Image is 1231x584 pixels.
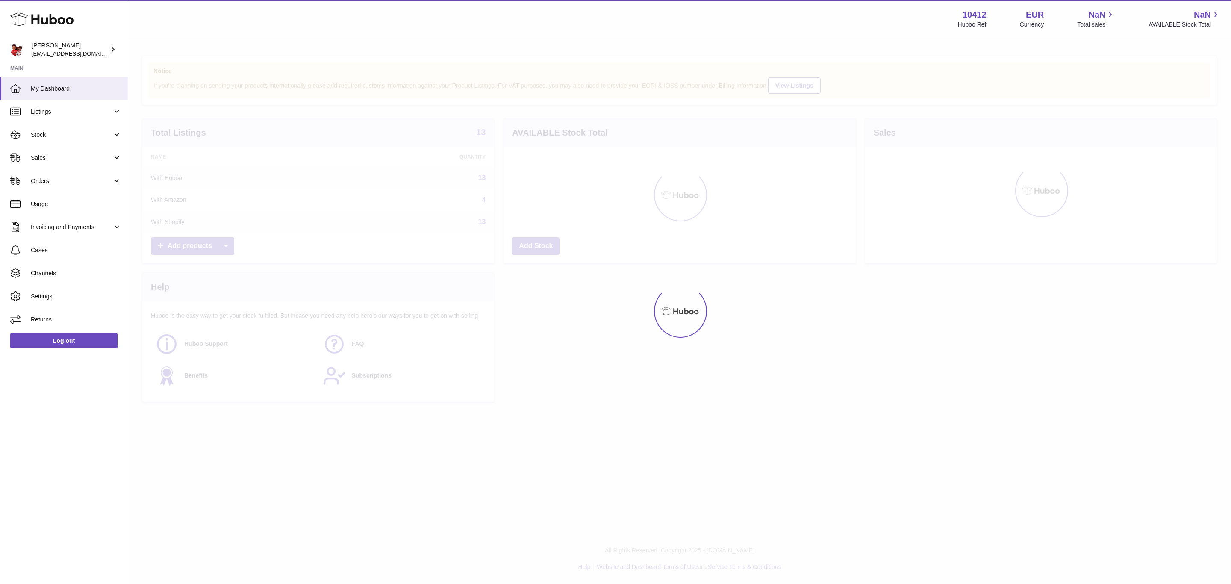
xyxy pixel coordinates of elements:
[1077,21,1115,29] span: Total sales
[32,50,126,57] span: [EMAIL_ADDRESS][DOMAIN_NAME]
[1149,21,1221,29] span: AVAILABLE Stock Total
[31,131,112,139] span: Stock
[1149,9,1221,29] a: NaN AVAILABLE Stock Total
[1194,9,1211,21] span: NaN
[31,200,121,208] span: Usage
[31,223,112,231] span: Invoicing and Payments
[31,154,112,162] span: Sales
[958,21,987,29] div: Huboo Ref
[31,177,112,185] span: Orders
[31,269,121,277] span: Channels
[1026,9,1044,21] strong: EUR
[31,108,112,116] span: Listings
[963,9,987,21] strong: 10412
[1020,21,1044,29] div: Currency
[31,246,121,254] span: Cases
[10,333,118,348] a: Log out
[1088,9,1105,21] span: NaN
[1077,9,1115,29] a: NaN Total sales
[31,85,121,93] span: My Dashboard
[31,292,121,301] span: Settings
[10,43,23,56] img: internalAdmin-10412@internal.huboo.com
[32,41,109,58] div: [PERSON_NAME]
[31,316,121,324] span: Returns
